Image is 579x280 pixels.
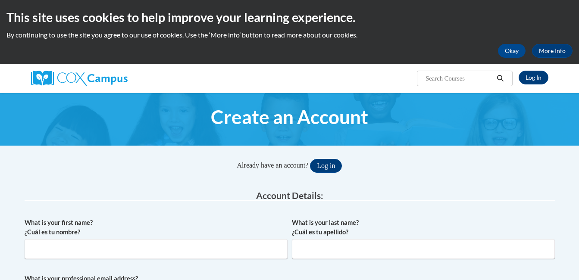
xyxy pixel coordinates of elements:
[532,44,573,58] a: More Info
[237,162,309,169] span: Already have an account?
[256,190,323,201] span: Account Details:
[292,218,555,237] label: What is your last name? ¿Cuál es tu apellido?
[211,106,368,128] span: Create an Account
[6,30,573,40] p: By continuing to use the site you agree to our use of cookies. Use the ‘More info’ button to read...
[31,71,128,86] img: Cox Campus
[25,218,288,237] label: What is your first name? ¿Cuál es tu nombre?
[519,71,548,84] a: Log In
[498,44,526,58] button: Okay
[310,159,342,173] button: Log in
[292,239,555,259] input: Metadata input
[25,239,288,259] input: Metadata input
[425,73,494,84] input: Search Courses
[6,9,573,26] h2: This site uses cookies to help improve your learning experience.
[494,73,507,84] button: Search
